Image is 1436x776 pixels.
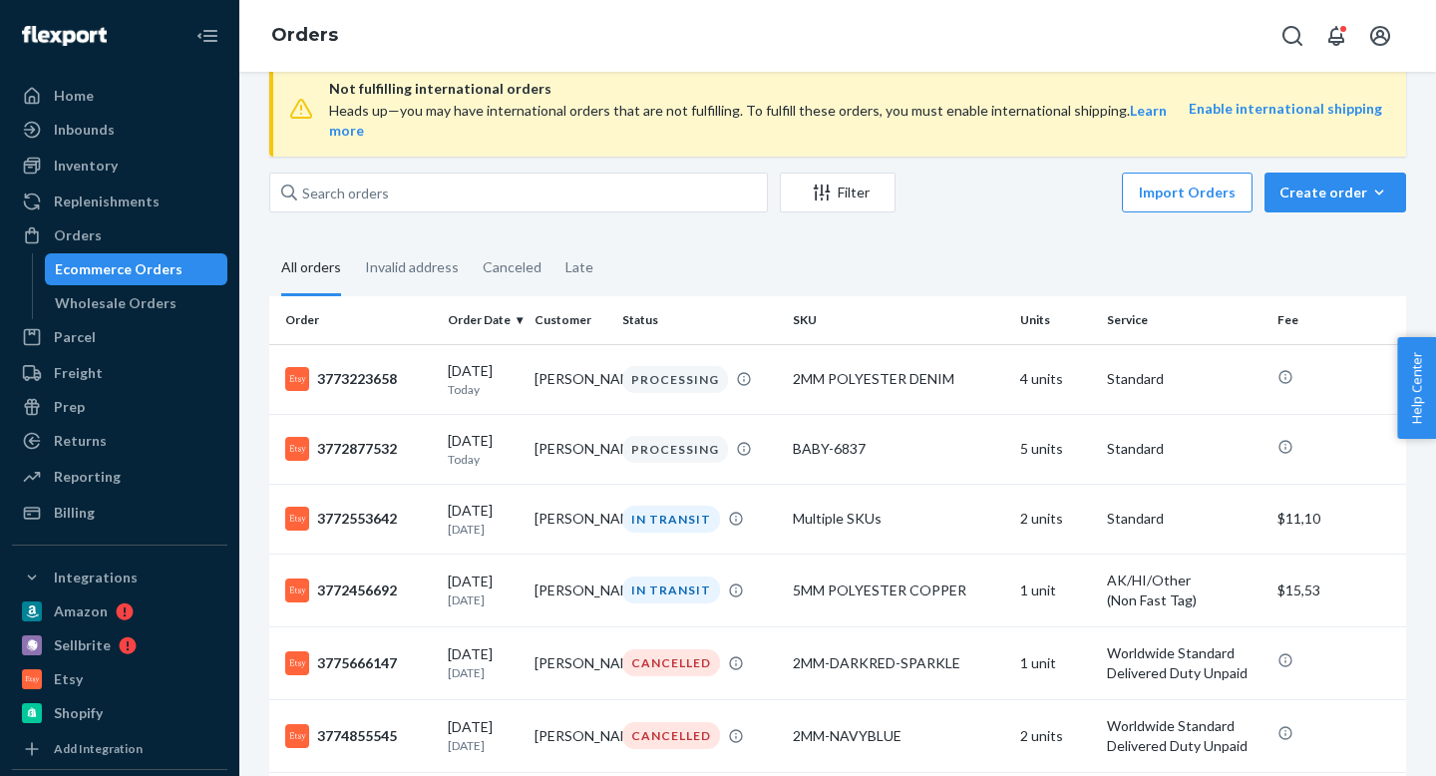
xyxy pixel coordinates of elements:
a: Inbounds [12,114,227,146]
div: BABY-6837 [793,439,1004,459]
div: Freight [54,363,103,383]
div: IN TRANSIT [622,506,720,533]
td: 2 units [1012,484,1099,554]
a: Reporting [12,461,227,493]
td: [PERSON_NAME] [527,414,613,484]
div: Reporting [54,467,121,487]
div: Add Integration [54,740,143,757]
td: [PERSON_NAME] [527,699,613,772]
p: Today [448,451,519,468]
p: [DATE] [448,591,519,608]
div: Create order [1279,183,1391,202]
div: Parcel [54,327,96,347]
a: Inventory [12,150,227,182]
td: [PERSON_NAME] [527,344,613,414]
div: 3772456692 [285,579,432,602]
div: [DATE] [448,501,519,538]
th: SKU [785,296,1012,344]
div: Home [54,86,94,106]
a: Parcel [12,321,227,353]
div: PROCESSING [622,436,728,463]
td: 1 unit [1012,554,1099,626]
div: 5MM POLYESTER COPPER [793,581,1004,600]
div: 2MM-DARKRED-SPARKLE [793,653,1004,673]
div: Billing [54,503,95,523]
input: Search orders [269,173,768,212]
td: 5 units [1012,414,1099,484]
div: Prep [54,397,85,417]
div: IN TRANSIT [622,577,720,603]
img: Flexport logo [22,26,107,46]
div: Integrations [54,568,138,587]
p: Worldwide Standard Delivered Duty Unpaid [1107,643,1261,683]
button: Integrations [12,562,227,593]
a: Add Integration [12,737,227,761]
div: 3775666147 [285,651,432,675]
button: Filter [780,173,896,212]
p: AK/HI/Other [1107,571,1261,590]
p: Standard [1107,439,1261,459]
button: Close Navigation [187,16,227,56]
td: 4 units [1012,344,1099,414]
button: Open Search Box [1272,16,1312,56]
td: [PERSON_NAME] [527,626,613,699]
div: 2MM-NAVYBLUE [793,726,1004,746]
div: All orders [281,241,341,296]
a: Sellbrite [12,629,227,661]
button: Open notifications [1316,16,1356,56]
div: [DATE] [448,717,519,754]
button: Create order [1264,173,1406,212]
ol: breadcrumbs [255,7,354,65]
p: [DATE] [448,664,519,681]
div: Wholesale Orders [55,293,177,313]
span: Not fulfilling international orders [329,77,1189,101]
th: Fee [1269,296,1406,344]
p: Standard [1107,509,1261,529]
a: Wholesale Orders [45,287,228,319]
div: Invalid address [365,241,459,293]
div: CANCELLED [622,722,720,749]
div: Canceled [483,241,541,293]
div: [DATE] [448,644,519,681]
p: Standard [1107,369,1261,389]
div: CANCELLED [622,649,720,676]
a: Etsy [12,663,227,695]
a: Billing [12,497,227,529]
div: 3773223658 [285,367,432,391]
div: PROCESSING [622,366,728,393]
a: Amazon [12,595,227,627]
th: Order Date [440,296,527,344]
a: Orders [12,219,227,251]
div: [DATE] [448,572,519,608]
a: Home [12,80,227,112]
td: $15,53 [1269,554,1406,626]
div: Sellbrite [54,635,111,655]
td: 2 units [1012,699,1099,772]
div: 3774855545 [285,724,432,748]
p: Today [448,381,519,398]
td: 1 unit [1012,626,1099,699]
div: (Non Fast Tag) [1107,590,1261,610]
span: Heads up—you may have international orders that are not fulfilling. To fulfill these orders, you ... [329,102,1167,139]
div: 3772877532 [285,437,432,461]
div: Inventory [54,156,118,176]
div: 2MM POLYESTER DENIM [793,369,1004,389]
a: Replenishments [12,186,227,217]
a: Freight [12,357,227,389]
a: Returns [12,425,227,457]
div: Amazon [54,601,108,621]
div: Customer [535,311,605,328]
a: Prep [12,391,227,423]
a: Enable international shipping [1189,100,1382,117]
div: Inbounds [54,120,115,140]
div: Filter [781,183,895,202]
th: Service [1099,296,1269,344]
div: Ecommerce Orders [55,259,182,279]
div: [DATE] [448,431,519,468]
a: Ecommerce Orders [45,253,228,285]
button: Import Orders [1122,173,1253,212]
div: Late [565,241,593,293]
div: Etsy [54,669,83,689]
p: [DATE] [448,737,519,754]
